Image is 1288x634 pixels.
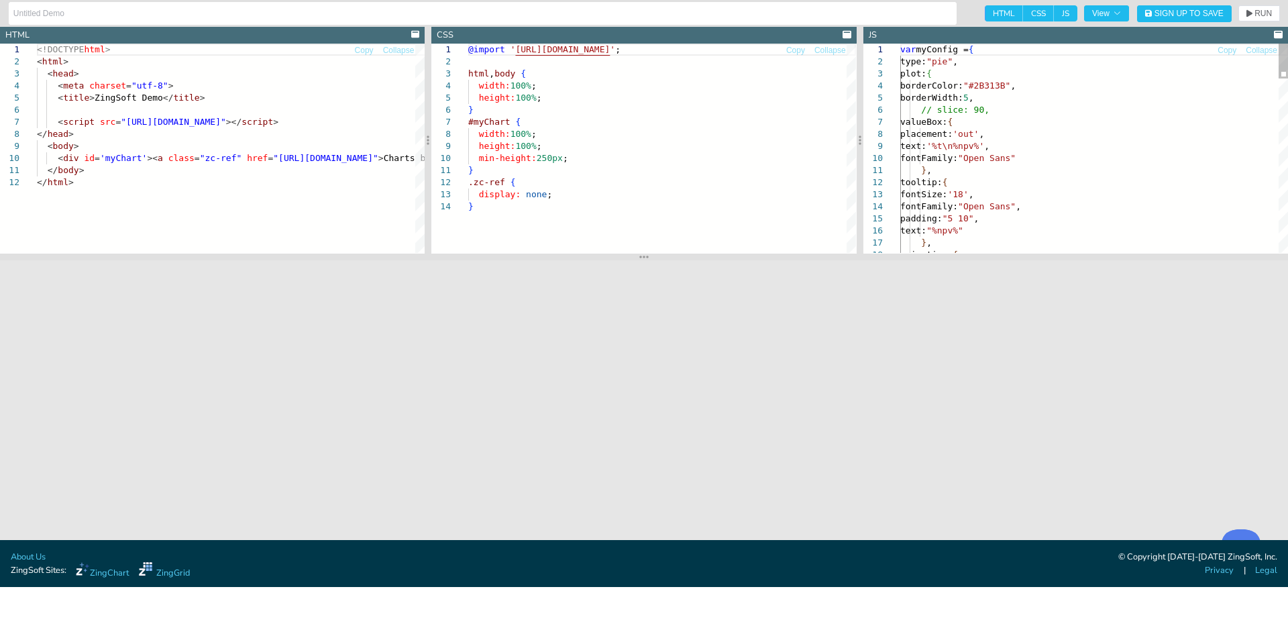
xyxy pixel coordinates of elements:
[516,44,610,54] span: [URL][DOMAIN_NAME]
[1155,9,1224,17] span: Sign Up to Save
[84,153,95,163] span: id
[926,56,953,66] span: "pie"
[354,44,374,57] button: Copy
[121,117,226,127] span: "[URL][DOMAIN_NAME]"
[958,153,1016,163] span: "Open Sans"
[431,104,451,116] div: 6
[131,81,168,91] span: "utf-8"
[968,44,973,54] span: {
[200,93,205,103] span: >
[431,68,451,80] div: 3
[37,129,48,139] span: </
[916,44,968,54] span: myConfig =
[37,44,84,54] span: <!DOCTYPE
[384,153,504,163] span: Charts by [PERSON_NAME]
[139,562,190,580] a: ZingGrid
[468,68,489,78] span: html
[1218,46,1236,54] span: Copy
[479,189,521,199] span: display:
[963,81,1010,91] span: "#2B313B"
[863,189,883,201] div: 13
[52,68,73,78] span: head
[431,80,451,92] div: 4
[479,141,516,151] span: height:
[863,68,883,80] div: 3
[516,117,521,127] span: {
[431,164,451,176] div: 11
[226,117,241,127] span: ></
[900,44,916,54] span: var
[52,141,73,151] span: body
[431,44,451,56] div: 1
[273,153,378,163] span: "[URL][DOMAIN_NAME]"
[616,44,621,54] span: ;
[563,153,568,163] span: ;
[58,117,63,127] span: <
[11,551,46,564] a: About Us
[48,165,58,175] span: </
[1205,564,1234,577] a: Privacy
[42,56,63,66] span: html
[1010,81,1016,91] span: ,
[953,129,979,139] span: 'out'
[863,225,883,237] div: 16
[58,93,63,103] span: <
[526,189,547,199] span: none
[968,93,973,103] span: ,
[900,213,943,223] span: padding:
[1245,44,1278,57] button: Collapse
[37,177,48,187] span: </
[511,44,516,54] span: '
[863,213,883,225] div: 15
[973,213,979,223] span: ,
[1023,5,1054,21] span: CSS
[531,81,537,91] span: ;
[1244,564,1246,577] span: |
[195,153,200,163] span: =
[610,44,616,54] span: '
[63,153,78,163] span: div
[953,250,958,260] span: {
[63,56,68,66] span: >
[268,153,273,163] span: =
[863,92,883,104] div: 5
[37,56,42,66] span: <
[531,129,537,139] span: ;
[921,105,989,115] span: // slice: 90,
[147,153,158,163] span: ><
[900,189,947,199] span: fontSize:
[378,153,384,163] span: >
[900,153,958,163] span: fontFamily:
[786,44,806,57] button: Copy
[431,116,451,128] div: 7
[863,152,883,164] div: 10
[921,237,926,248] span: }
[468,44,505,54] span: @import
[163,93,174,103] span: </
[516,141,537,151] span: 100%
[382,44,415,57] button: Collapse
[926,237,932,248] span: ,
[511,177,516,187] span: {
[1137,5,1232,22] button: Sign Up to Save
[547,189,553,199] span: ;
[921,165,926,175] span: }
[468,117,511,127] span: #myChart
[431,201,451,213] div: 14
[63,93,89,103] span: title
[1255,564,1277,577] a: Legal
[947,189,968,199] span: '18'
[63,117,95,127] span: script
[1238,5,1280,21] button: RUN
[900,225,926,235] span: text:
[74,141,79,151] span: >
[68,129,74,139] span: >
[984,141,989,151] span: ,
[174,93,200,103] span: title
[537,93,542,103] span: ;
[985,5,1023,21] span: HTML
[58,81,63,91] span: <
[900,93,963,103] span: borderWidth:
[1118,551,1277,564] div: © Copyright [DATE]-[DATE] ZingSoft, Inc.
[900,117,947,127] span: valueBox:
